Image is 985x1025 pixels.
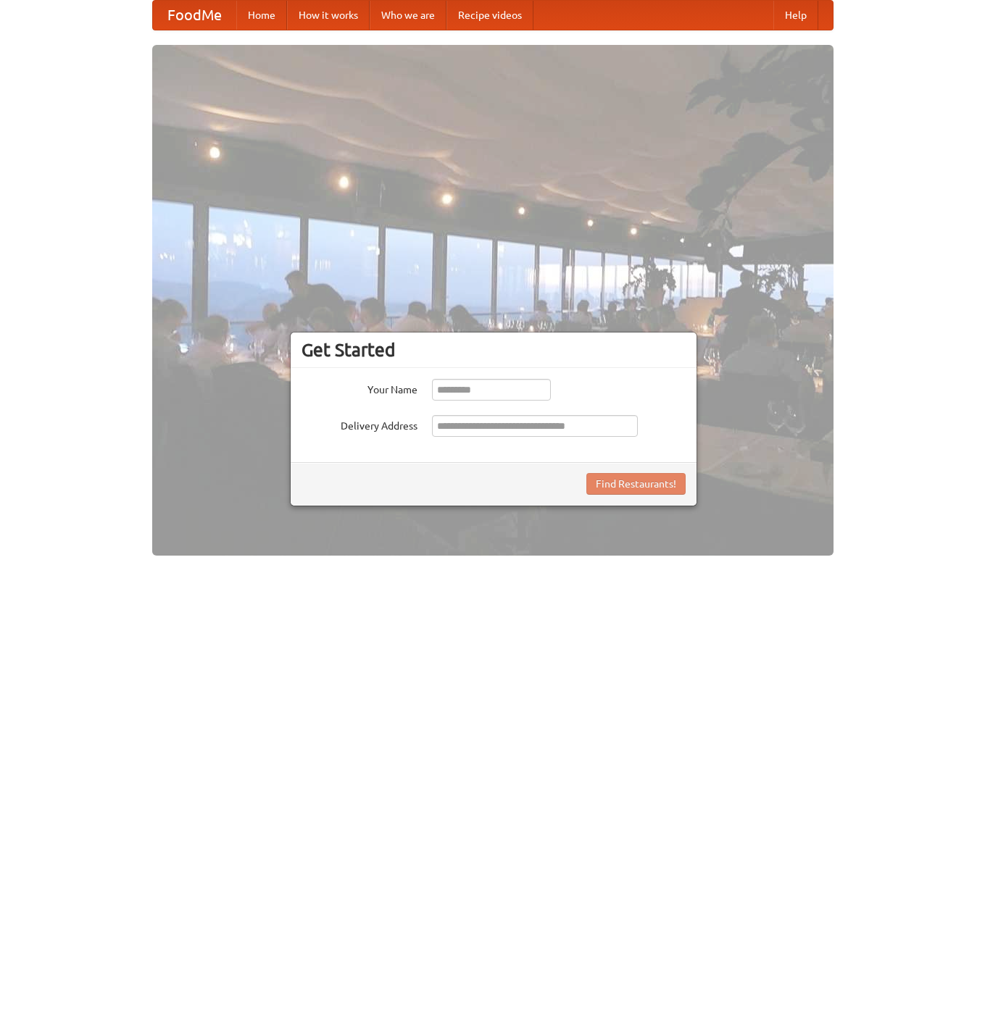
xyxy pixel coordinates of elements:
[302,339,686,361] h3: Get Started
[302,415,417,433] label: Delivery Address
[370,1,446,30] a: Who we are
[586,473,686,495] button: Find Restaurants!
[153,1,236,30] a: FoodMe
[287,1,370,30] a: How it works
[302,379,417,397] label: Your Name
[773,1,818,30] a: Help
[446,1,533,30] a: Recipe videos
[236,1,287,30] a: Home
